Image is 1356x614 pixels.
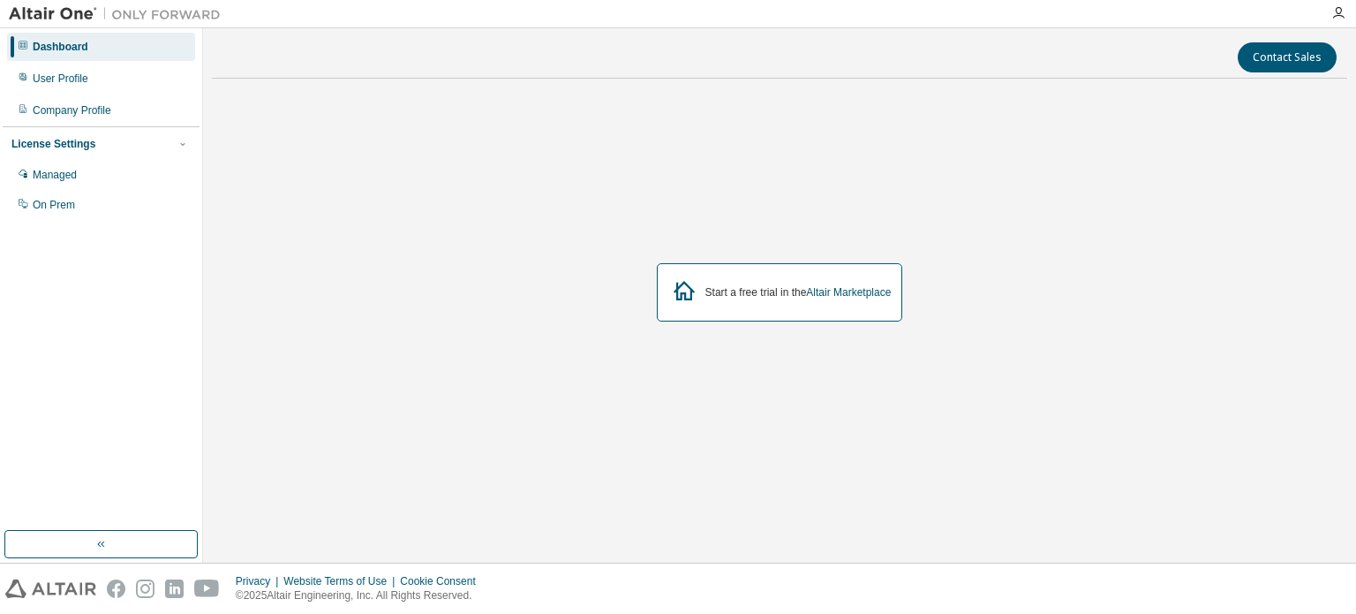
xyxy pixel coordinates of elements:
[107,580,125,598] img: facebook.svg
[33,168,77,182] div: Managed
[136,580,154,598] img: instagram.svg
[705,285,892,299] div: Start a free trial in the
[400,574,486,588] div: Cookie Consent
[283,574,400,588] div: Website Terms of Use
[11,137,95,151] div: License Settings
[33,72,88,86] div: User Profile
[9,5,230,23] img: Altair One
[236,574,283,588] div: Privacy
[33,40,88,54] div: Dashboard
[33,198,75,212] div: On Prem
[194,580,220,598] img: youtube.svg
[5,580,96,598] img: altair_logo.svg
[165,580,184,598] img: linkedin.svg
[33,103,111,117] div: Company Profile
[236,588,486,603] p: © 2025 Altair Engineering, Inc. All Rights Reserved.
[806,286,891,299] a: Altair Marketplace
[1238,42,1337,72] button: Contact Sales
